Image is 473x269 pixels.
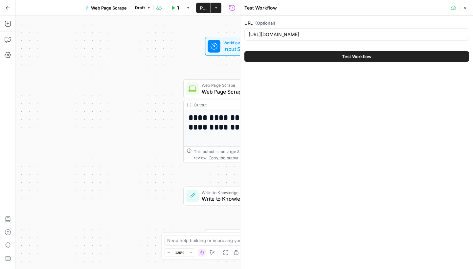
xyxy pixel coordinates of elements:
[223,39,262,46] span: Workflow
[244,20,469,26] label: URL
[175,250,184,255] span: 120%
[177,5,179,11] span: Test Data
[202,82,284,88] span: Web Page Scrape
[167,3,183,13] button: Test Data
[91,5,127,11] span: Web Page Scrape
[200,5,207,11] span: Publish
[194,148,302,161] div: This output is too large & has been abbreviated for review. to view the full content.
[183,187,305,206] div: Write to Knowledge BaseWrite to Knowledge Base
[223,232,267,238] span: Single Output
[202,189,283,195] span: Write to Knowledge Base
[244,51,469,62] button: Test Workflow
[342,53,372,60] span: Test Workflow
[81,3,131,13] button: Web Page Scrape
[202,195,283,203] span: Write to Knowledge Base
[183,229,305,248] div: Single OutputOutput
[196,3,211,13] button: Publish
[132,4,154,12] button: Draft
[135,5,145,11] span: Draft
[209,155,238,160] span: Copy the output
[255,20,275,26] span: (Optional)
[183,37,305,56] div: WorkflowInput Settings
[194,102,293,108] div: Output
[223,45,262,53] span: Input Settings
[202,88,284,96] span: Web Page Scrape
